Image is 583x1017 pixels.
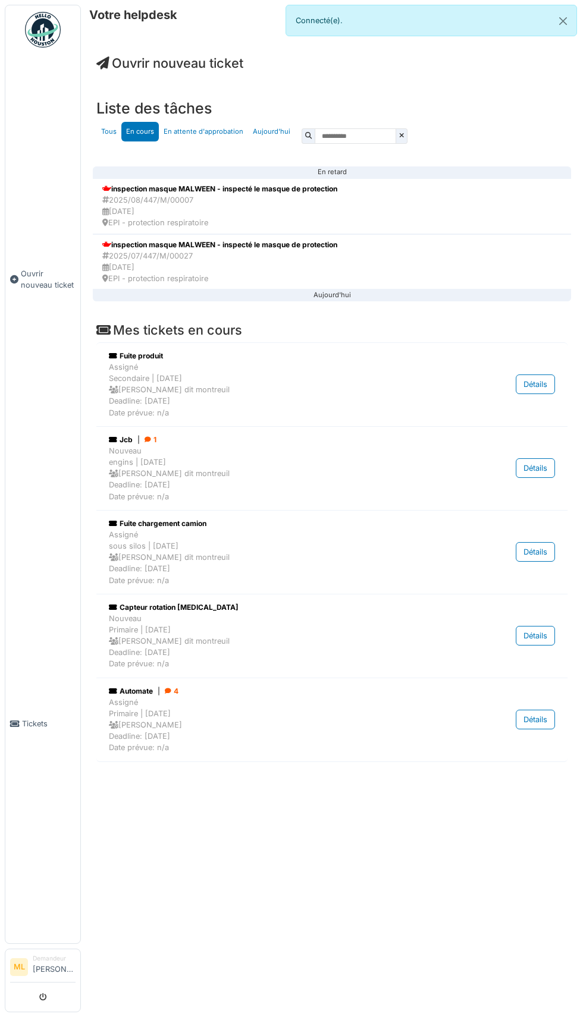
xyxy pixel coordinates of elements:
[106,683,558,757] a: Automate| 4 AssignéPrimaire | [DATE] [PERSON_NAME]Deadline: [DATE]Date prévue: n/a Détails
[93,178,571,234] a: inspection masque MALWEEN - inspecté le masque de protection 2025/08/447/M/00007 [DATE] EPI - pro...
[102,240,337,250] div: inspection masque MALWEEN - inspecté le masque de protection
[248,122,295,141] a: Aujourd'hui
[109,518,465,529] div: Fuite chargement camion
[145,434,156,445] div: 1
[96,322,568,338] h4: Mes tickets en cours
[33,954,76,963] div: Demandeur
[516,626,555,646] div: Détails
[109,697,465,754] div: Assigné Primaire | [DATE] [PERSON_NAME] Deadline: [DATE] Date prévue: n/a
[33,954,76,980] li: [PERSON_NAME]
[137,434,140,445] span: |
[106,348,558,421] a: Fuite produit AssignéSecondaire | [DATE] [PERSON_NAME] dit montreuilDeadline: [DATE]Date prévue: ...
[109,529,465,586] div: Assigné sous silos | [DATE] [PERSON_NAME] dit montreuil Deadline: [DATE] Date prévue: n/a
[121,122,159,141] a: En cours
[102,172,562,173] div: En retard
[286,5,577,36] div: Connecté(e).
[25,12,61,48] img: Badge_color-CXgf-gQk.svg
[102,250,337,285] div: 2025/07/447/M/00027 [DATE] EPI - protection respiratoire
[516,710,555,729] div: Détails
[550,5,576,37] button: Close
[93,234,571,290] a: inspection masque MALWEEN - inspecté le masque de protection 2025/07/447/M/00027 [DATE] EPI - pro...
[106,599,558,673] a: Capteur rotation [MEDICAL_DATA] NouveauPrimaire | [DATE] [PERSON_NAME] dit montreuilDeadline: [DA...
[96,99,568,117] h3: Liste des tâches
[96,122,121,141] a: Tous
[89,8,177,22] h6: Votre helpdesk
[22,718,76,729] span: Tickets
[159,122,248,141] a: En attente d'approbation
[109,602,465,613] div: Capteur rotation [MEDICAL_DATA]
[109,434,465,445] div: Jcb
[102,194,337,229] div: 2025/08/447/M/00007 [DATE] EPI - protection respiratoire
[106,515,558,589] a: Fuite chargement camion Assignésous silos | [DATE] [PERSON_NAME] dit montreuilDeadline: [DATE]Dat...
[109,445,465,502] div: Nouveau engins | [DATE] [PERSON_NAME] dit montreuil Deadline: [DATE] Date prévue: n/a
[21,268,76,291] span: Ouvrir nouveau ticket
[5,54,80,505] a: Ouvrir nouveau ticket
[158,686,160,697] span: |
[10,954,76,983] a: ML Demandeur[PERSON_NAME]
[109,361,465,418] div: Assigné Secondaire | [DATE] [PERSON_NAME] dit montreuil Deadline: [DATE] Date prévue: n/a
[109,351,465,361] div: Fuite produit
[5,505,80,944] a: Tickets
[102,184,337,194] div: inspection masque MALWEEN - inspecté le masque de protection
[10,958,28,976] li: ML
[516,458,555,478] div: Détails
[109,686,465,697] div: Automate
[106,432,558,505] a: Jcb| 1 Nouveauengins | [DATE] [PERSON_NAME] dit montreuilDeadline: [DATE]Date prévue: n/a Détails
[165,686,178,697] div: 4
[516,542,555,562] div: Détails
[102,295,562,296] div: Aujourd'hui
[516,374,555,394] div: Détails
[109,613,465,670] div: Nouveau Primaire | [DATE] [PERSON_NAME] dit montreuil Deadline: [DATE] Date prévue: n/a
[96,55,243,71] a: Ouvrir nouveau ticket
